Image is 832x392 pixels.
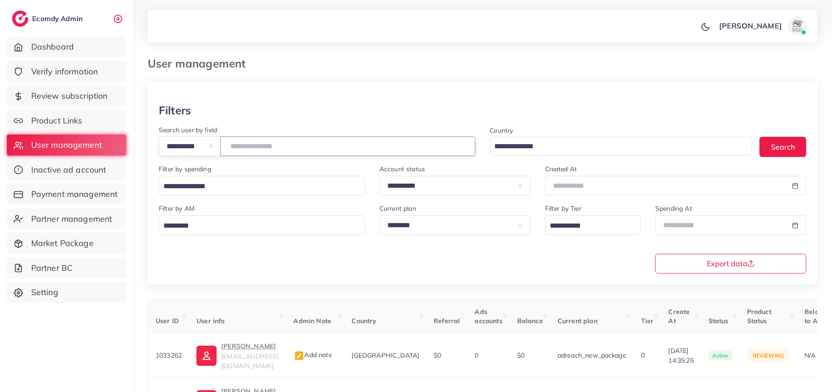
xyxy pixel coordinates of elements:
[7,233,126,254] a: Market Package
[747,308,771,325] span: Product Status
[491,140,741,154] input: Search for option
[7,85,126,106] a: Review subscription
[196,341,279,370] a: [PERSON_NAME][EMAIL_ADDRESS][DOMAIN_NAME]
[558,317,597,325] span: Current plan
[31,213,112,225] span: Partner management
[641,351,645,359] span: 0
[714,17,810,35] a: [PERSON_NAME]avatar
[7,134,126,156] a: User management
[294,351,332,359] span: Add note
[31,164,106,176] span: Inactive ad account
[719,20,782,31] p: [PERSON_NAME]
[475,308,503,325] span: Ads accounts
[31,90,108,102] span: Review subscription
[547,219,629,233] input: Search for option
[545,204,581,213] label: Filter by Tier
[380,164,425,174] label: Account status
[31,286,58,298] span: Setting
[545,164,577,174] label: Created At
[159,125,217,134] label: Search user by field
[753,352,784,359] span: reviewing
[159,176,365,196] div: Search for option
[558,351,626,359] span: adreach_new_package
[352,317,377,325] span: Country
[759,137,806,157] button: Search
[380,204,416,213] label: Current plan
[160,179,353,194] input: Search for option
[490,137,753,156] div: Search for option
[475,351,479,359] span: 0
[31,139,102,151] span: User management
[196,346,217,366] img: ic-user-info.36bf1079.svg
[7,184,126,205] a: Payment management
[434,317,460,325] span: Referral
[159,164,211,174] label: Filter by spending
[641,317,654,325] span: Tier
[7,282,126,303] a: Setting
[545,215,641,235] div: Search for option
[12,11,28,27] img: logo
[294,317,332,325] span: Admin Note
[707,260,755,267] span: Export data
[655,204,692,213] label: Spending At
[160,219,353,233] input: Search for option
[7,258,126,279] a: Partner BC
[156,351,182,359] span: 1033262
[434,351,441,359] span: $0
[517,351,525,359] span: $0
[804,308,826,325] span: Belong to AM
[7,36,126,57] a: Dashboard
[7,208,126,230] a: Partner management
[7,110,126,131] a: Product Links
[12,11,85,27] a: logoEcomdy Admin
[32,14,85,23] h2: Ecomdy Admin
[221,352,279,370] span: [EMAIL_ADDRESS][DOMAIN_NAME]
[7,159,126,180] a: Inactive ad account
[148,57,253,70] h3: User management
[7,61,126,82] a: Verify information
[669,308,690,325] span: Create At
[352,351,419,359] span: [GEOGRAPHIC_DATA]
[196,317,224,325] span: User info
[709,317,729,325] span: Status
[159,204,195,213] label: Filter by AM
[709,351,732,361] span: active
[31,66,98,78] span: Verify information
[31,115,83,127] span: Product Links
[31,41,74,53] span: Dashboard
[294,350,305,361] img: admin_note.cdd0b510.svg
[788,17,806,35] img: avatar
[221,341,279,352] p: [PERSON_NAME]
[159,104,191,117] h3: Filters
[31,237,94,249] span: Market Package
[655,254,806,274] button: Export data
[517,317,543,325] span: Balance
[669,346,694,365] span: [DATE] 14:35:26
[490,126,514,135] label: Country
[31,262,73,274] span: Partner BC
[156,317,179,325] span: User ID
[31,188,118,200] span: Payment management
[159,215,365,235] div: Search for option
[804,351,815,359] span: N/A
